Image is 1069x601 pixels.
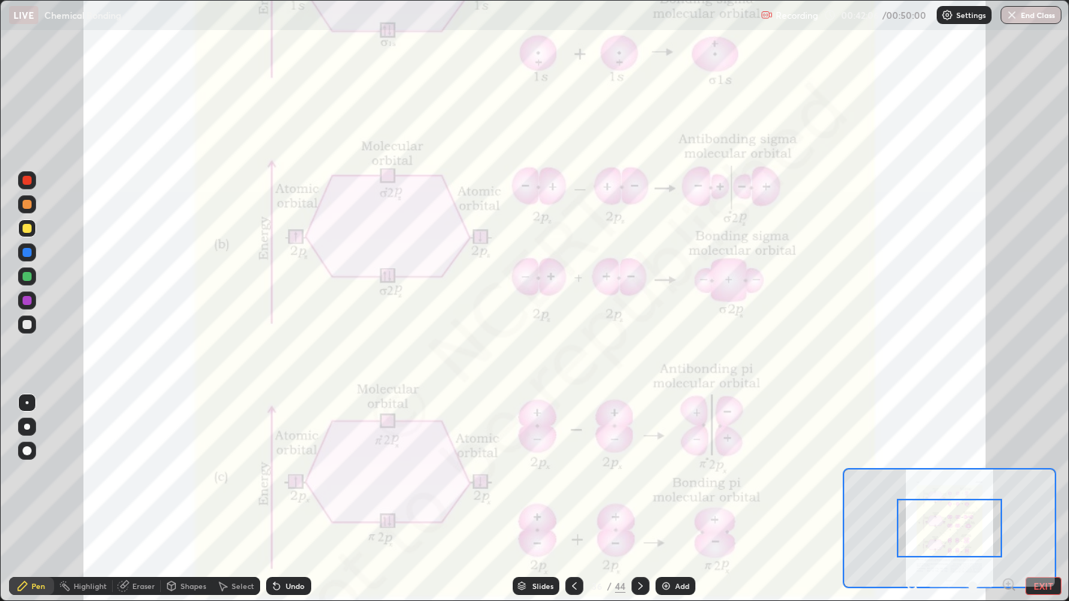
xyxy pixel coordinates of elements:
[32,582,45,590] div: Pen
[1001,6,1061,24] button: End Class
[286,582,304,590] div: Undo
[232,582,254,590] div: Select
[589,581,604,590] div: 36
[615,579,625,593] div: 44
[532,582,553,590] div: Slides
[776,10,818,21] p: Recording
[1025,577,1061,595] button: EXIT
[675,582,689,590] div: Add
[44,9,121,21] p: Chemical Bonding
[1006,9,1018,21] img: end-class-cross
[660,580,672,592] img: add-slide-button
[607,581,612,590] div: /
[132,582,155,590] div: Eraser
[956,11,986,19] p: Settings
[14,9,34,21] p: LIVE
[74,582,107,590] div: Highlight
[761,9,773,21] img: recording.375f2c34.svg
[180,582,206,590] div: Shapes
[941,9,953,21] img: class-settings-icons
